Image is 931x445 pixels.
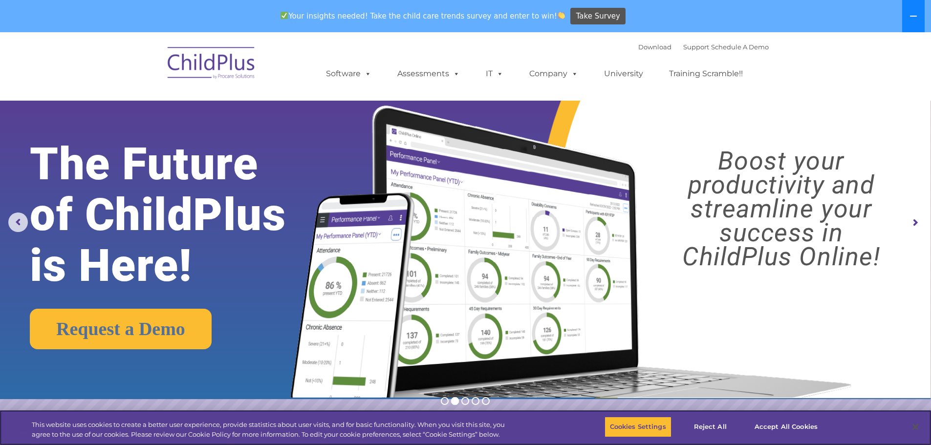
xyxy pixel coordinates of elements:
button: Accept All Cookies [749,417,823,437]
a: Software [316,64,381,84]
a: Assessments [388,64,470,84]
span: Your insights needed! Take the child care trends survey and enter to win! [277,6,569,25]
a: University [594,64,653,84]
a: Take Survey [570,8,626,25]
img: ✅ [281,12,288,19]
a: Schedule A Demo [711,43,769,51]
a: Download [638,43,671,51]
font: | [638,43,769,51]
img: ChildPlus by Procare Solutions [163,40,260,89]
img: 👏 [558,12,565,19]
a: Training Scramble!! [659,64,753,84]
a: Company [520,64,588,84]
a: IT [476,64,513,84]
span: Take Survey [576,8,620,25]
a: Support [683,43,709,51]
div: This website uses cookies to create a better user experience, provide statistics about user visit... [32,420,512,439]
button: Cookies Settings [605,417,671,437]
a: Request a Demo [30,309,212,349]
button: Close [905,416,926,438]
span: Last name [136,64,166,72]
rs-layer: The Future of ChildPlus is Here! [30,139,327,291]
span: Phone number [136,105,177,112]
rs-layer: Boost your productivity and streamline your success in ChildPlus Online! [643,149,919,269]
button: Reject All [680,417,741,437]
